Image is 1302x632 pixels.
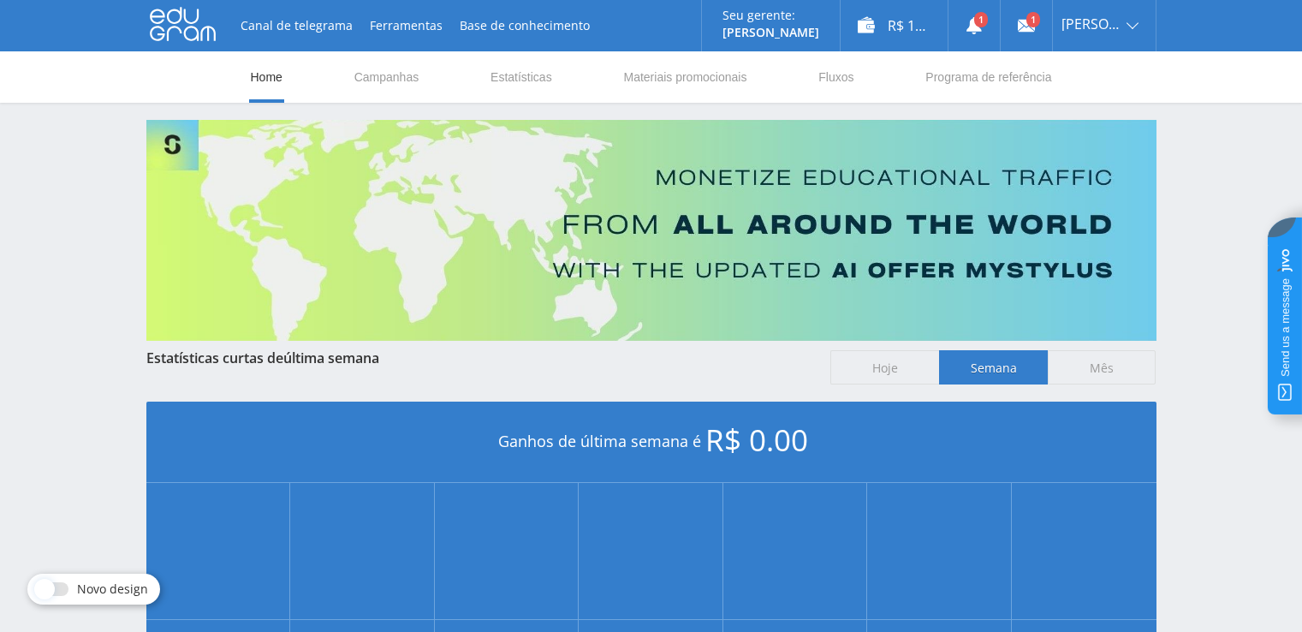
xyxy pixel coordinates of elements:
a: Programa de referência [924,51,1053,103]
span: última semana [283,349,379,367]
a: Home [249,51,284,103]
a: Materiais promocionais [621,51,748,103]
a: Estatísticas [489,51,554,103]
a: Campanhas [353,51,421,103]
span: Hoje [830,350,939,385]
a: Fluxos [817,51,855,103]
p: Seu gerente: [722,9,819,22]
img: Banner [146,120,1156,341]
span: Mês [1048,350,1156,385]
span: [PERSON_NAME] [1061,17,1121,31]
span: R$ 0.00 [705,420,808,460]
div: Ganhos de última semana é [146,402,1156,483]
span: Semana [939,350,1048,385]
div: Estatísticas curtas de [146,350,814,366]
span: Novo design [77,582,148,596]
p: [PERSON_NAME] [722,26,819,39]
